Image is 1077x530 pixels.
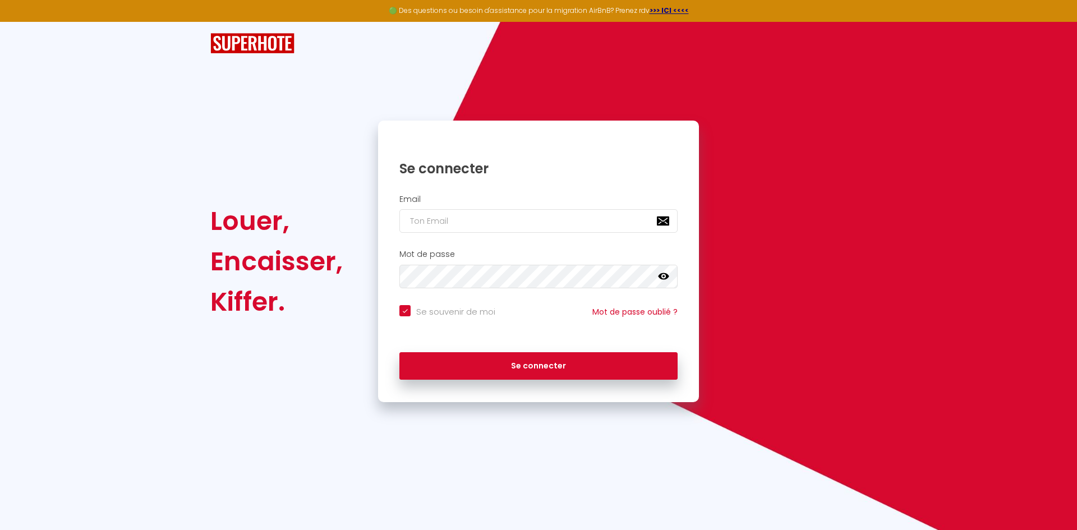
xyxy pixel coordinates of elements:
[399,250,678,259] h2: Mot de passe
[210,282,343,322] div: Kiffer.
[399,209,678,233] input: Ton Email
[210,201,343,241] div: Louer,
[399,160,678,177] h1: Se connecter
[399,352,678,380] button: Se connecter
[592,306,678,317] a: Mot de passe oublié ?
[650,6,689,15] a: >>> ICI <<<<
[210,33,294,54] img: SuperHote logo
[210,241,343,282] div: Encaisser,
[399,195,678,204] h2: Email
